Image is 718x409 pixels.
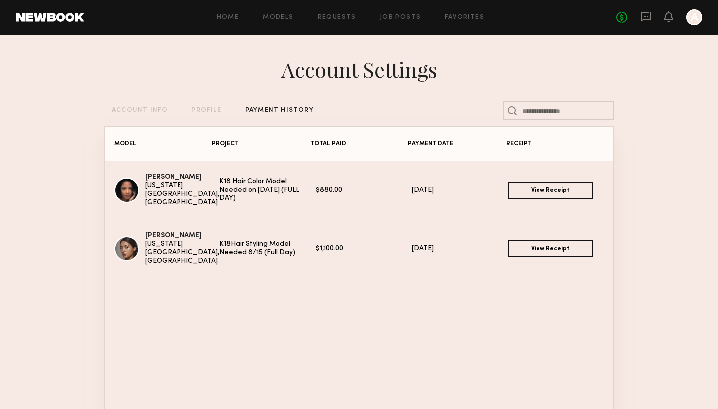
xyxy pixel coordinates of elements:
[114,236,139,261] img: Annette W.
[219,178,316,203] div: K18 Hair Color Model Needed on [DATE] (FULL DAY)
[191,107,221,114] div: PROFILE
[245,107,314,114] div: PAYMENT HISTORY
[217,14,239,21] a: Home
[316,186,412,195] div: $880.00
[380,14,421,21] a: Job Posts
[145,240,219,265] div: [US_STATE][GEOGRAPHIC_DATA], [GEOGRAPHIC_DATA]
[114,178,139,203] img: Maria G.
[145,174,202,180] a: [PERSON_NAME]
[318,14,356,21] a: Requests
[263,14,293,21] a: Models
[686,9,702,25] a: A
[219,240,316,257] div: K18Hair Styling Model Needed 8/15 (Full Day)
[508,240,593,257] a: View Receipt
[145,182,219,206] div: [US_STATE][GEOGRAPHIC_DATA], [GEOGRAPHIC_DATA]
[412,186,508,195] div: [DATE]
[310,141,408,147] div: TOTAL PAID
[112,107,168,114] div: ACCOUNT INFO
[408,141,506,147] div: PAYMENT DATE
[212,141,310,147] div: PROJECT
[145,232,202,239] a: [PERSON_NAME]
[506,141,604,147] div: RECEIPT
[508,182,593,199] a: View Receipt
[114,141,212,147] div: MODEL
[281,55,437,83] div: Account Settings
[445,14,484,21] a: Favorites
[316,245,412,253] div: $1,100.00
[412,245,508,253] div: [DATE]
